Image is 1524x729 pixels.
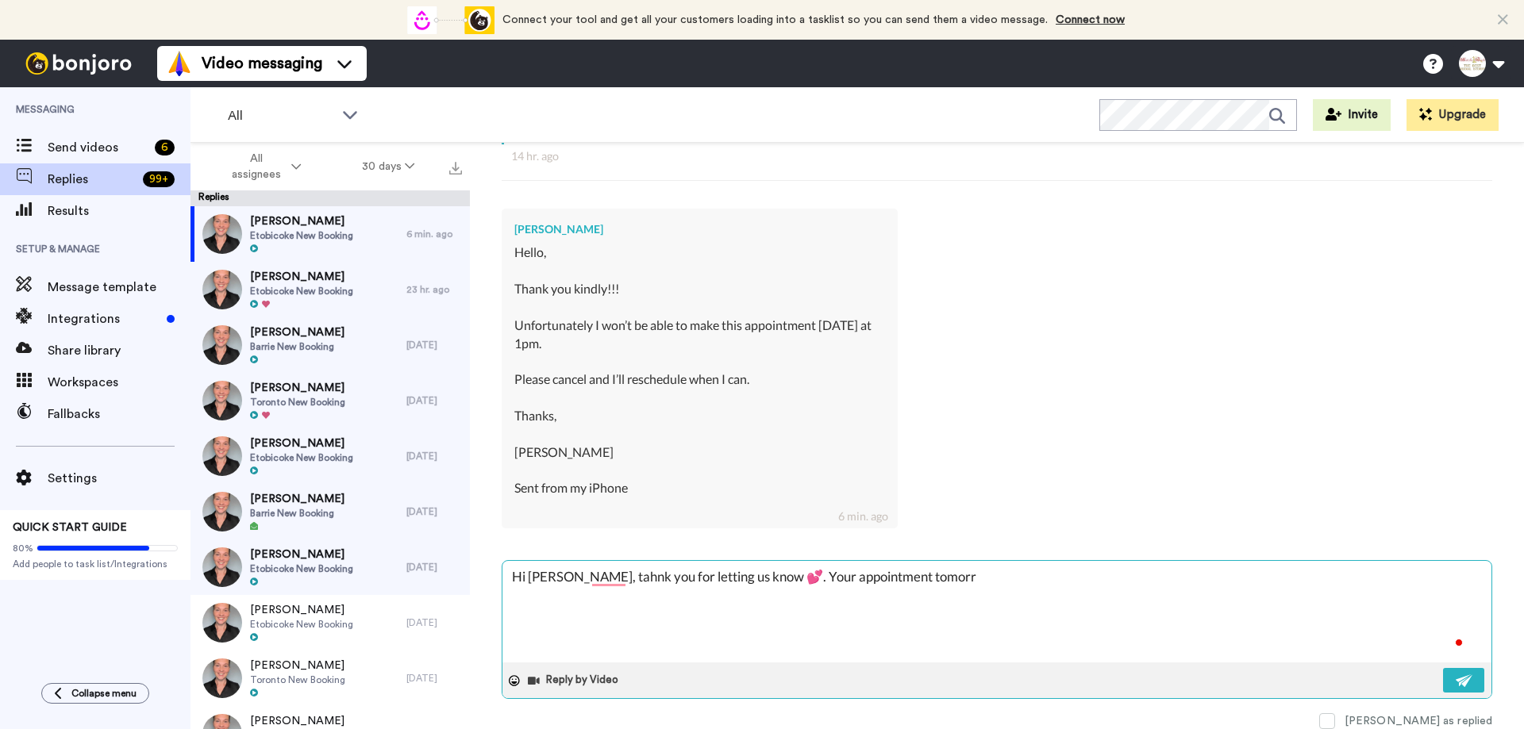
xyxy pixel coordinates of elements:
img: 9a7865db-0038-47f0-a783-8f8a193ffddc-thumb.jpg [202,436,242,476]
span: Etobicoke New Booking [250,618,353,631]
div: [DATE] [406,450,462,462]
span: Toronto New Booking [250,396,345,409]
span: Toronto New Booking [250,673,345,686]
div: 6 min. ago [838,508,888,524]
span: Settings [48,469,190,488]
a: [PERSON_NAME]Etobicoke New Booking[DATE] [190,595,470,650]
span: [PERSON_NAME] [250,213,353,229]
div: 6 [155,140,175,155]
span: Workspaces [48,373,190,392]
span: [PERSON_NAME] [250,380,345,396]
span: Barrie New Booking [250,507,344,520]
span: [PERSON_NAME] [250,658,345,673]
span: Results [48,201,190,221]
a: [PERSON_NAME]Etobicoke New Booking[DATE] [190,428,470,484]
img: vm-color.svg [167,51,192,76]
div: [PERSON_NAME] as replied [1345,713,1492,729]
div: animation [407,6,495,34]
a: [PERSON_NAME]Barrie New Booking[DATE] [190,317,470,373]
span: Add people to task list/Integrations [13,558,178,570]
div: 6 min. ago [406,228,462,240]
img: send-white.svg [1456,674,1473,687]
button: Export all results that match these filters now. [444,155,467,178]
span: Collapse menu [71,687,137,700]
span: 80% [13,542,33,554]
div: 99 + [143,171,175,187]
div: Replies [190,190,470,206]
img: export.svg [449,162,462,175]
span: [PERSON_NAME] [250,547,353,562]
span: [PERSON_NAME] [250,491,344,507]
button: Collapse menu [41,683,149,704]
img: 0d322bcd-e2d2-4612-b70c-9646658d9d9a-thumb.jpg [202,492,242,531]
span: QUICK START GUIDE [13,522,127,533]
span: Connect your tool and get all your customers loading into a tasklist so you can send them a video... [502,14,1048,25]
span: [PERSON_NAME] [250,324,344,340]
img: 8a1051ef-e1f3-473a-a784-a8a198b0a1cd-thumb.jpg [202,547,242,587]
span: Video messaging [202,52,322,75]
span: Etobicoke New Booking [250,229,353,242]
button: 30 days [332,152,445,181]
span: Replies [48,170,137,189]
button: Upgrade [1407,99,1499,131]
span: [PERSON_NAME] [250,435,353,451]
div: Hello, Thank you kindly!!! Unfortunately I won’t be able to make this appointment [DATE] at 1pm. ... [514,244,885,516]
a: [PERSON_NAME]Barrie New Booking[DATE] [190,484,470,539]
span: [PERSON_NAME] [250,713,344,729]
div: 23 hr. ago [406,283,462,296]
img: 79e81abd-d6cd-47dd-97d1-b0eff9858f25-thumb.jpg [202,214,242,254]
div: [DATE] [406,505,462,518]
div: 14 hr. ago [511,148,1483,164]
div: [DATE] [406,394,462,407]
img: e9b3ce96-1693-496e-828f-109a94c20d5c-thumb.jpg [202,325,242,365]
div: [DATE] [406,616,462,629]
span: All [228,106,334,125]
img: 324ca26f-d652-4a55-9183-4863e75223ac-thumb.jpg [202,658,242,698]
a: [PERSON_NAME]Toronto New Booking[DATE] [190,650,470,706]
div: [DATE] [406,339,462,351]
button: Invite [1313,99,1391,131]
div: [DATE] [406,672,462,685]
button: Reply by Video [526,669,623,693]
span: Integrations [48,309,160,328]
a: [PERSON_NAME]Etobicoke New Booking6 min. ago [190,206,470,262]
span: Send videos [48,138,148,157]
span: All assignees [224,151,288,182]
a: [PERSON_NAME]Etobicoke New Booking23 hr. ago [190,262,470,317]
img: 94a2fad4-1e06-4435-a6e2-a226c5426093-thumb.jpg [202,603,242,643]
span: Etobicoke New Booking [250,285,353,297]
span: Share library [48,341,190,360]
span: Etobicoke New Booking [250,451,353,464]
button: All assignees [194,144,332,189]
span: Barrie New Booking [250,340,344,353]
span: Fallbacks [48,405,190,424]
div: [DATE] [406,561,462,574]
a: [PERSON_NAME]Toronto New Booking[DATE] [190,373,470,428]
img: 3a8b897e-b291-4b11-8b74-09940450cbe0-thumb.jpg [202,270,242,309]
a: [PERSON_NAME]Etobicoke New Booking[DATE] [190,539,470,595]
span: [PERSON_NAME] [250,269,353,285]
span: [PERSON_NAME] [250,602,353,618]
img: bj-logo-header-white.svg [19,52,138,75]
span: Etobicoke New Booking [250,562,353,575]
div: [PERSON_NAME] [514,221,885,237]
img: f4e70438-8d6e-4a84-b211-887d6acfb843-thumb.jpg [202,381,242,420]
span: Message template [48,278,190,297]
a: Connect now [1056,14,1125,25]
textarea: To enrich screen reader interactions, please activate Accessibility in Grammarly extension settings [502,561,1491,662]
